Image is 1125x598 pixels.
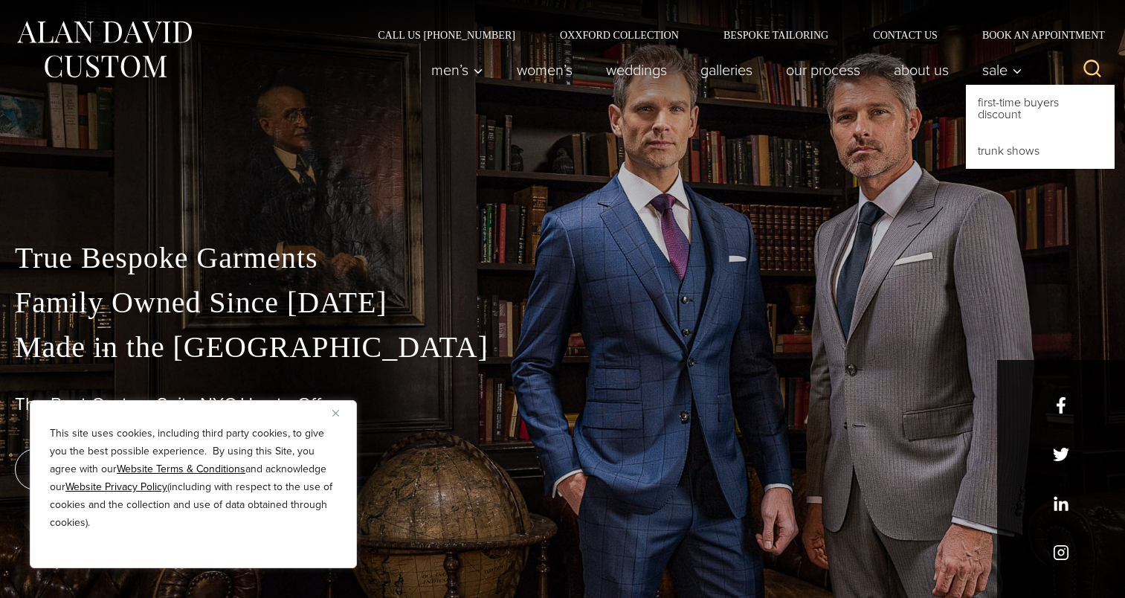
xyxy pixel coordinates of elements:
[355,30,538,40] a: Call Us [PHONE_NUMBER]
[415,55,1031,85] nav: Primary Navigation
[1074,52,1110,88] button: View Search Form
[538,30,701,40] a: Oxxford Collection
[332,410,339,417] img: Close
[982,62,1022,77] span: Sale
[770,55,877,85] a: Our Process
[966,133,1115,169] a: Trunk Shows
[15,393,1110,415] h1: The Best Custom Suits NYC Has to Offer
[500,55,590,85] a: Women’s
[15,16,193,83] img: Alan David Custom
[877,55,966,85] a: About Us
[15,448,223,490] a: book an appointment
[50,425,337,532] p: This site uses cookies, including third party cookies, to give you the best possible experience. ...
[65,479,167,495] a: Website Privacy Policy
[590,55,684,85] a: weddings
[966,85,1115,132] a: First-Time Buyers Discount
[851,30,960,40] a: Contact Us
[355,30,1110,40] nav: Secondary Navigation
[960,30,1110,40] a: Book an Appointment
[117,461,245,477] a: Website Terms & Conditions
[701,30,851,40] a: Bespoke Tailoring
[684,55,770,85] a: Galleries
[431,62,483,77] span: Men’s
[15,236,1110,370] p: True Bespoke Garments Family Owned Since [DATE] Made in the [GEOGRAPHIC_DATA]
[332,404,350,422] button: Close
